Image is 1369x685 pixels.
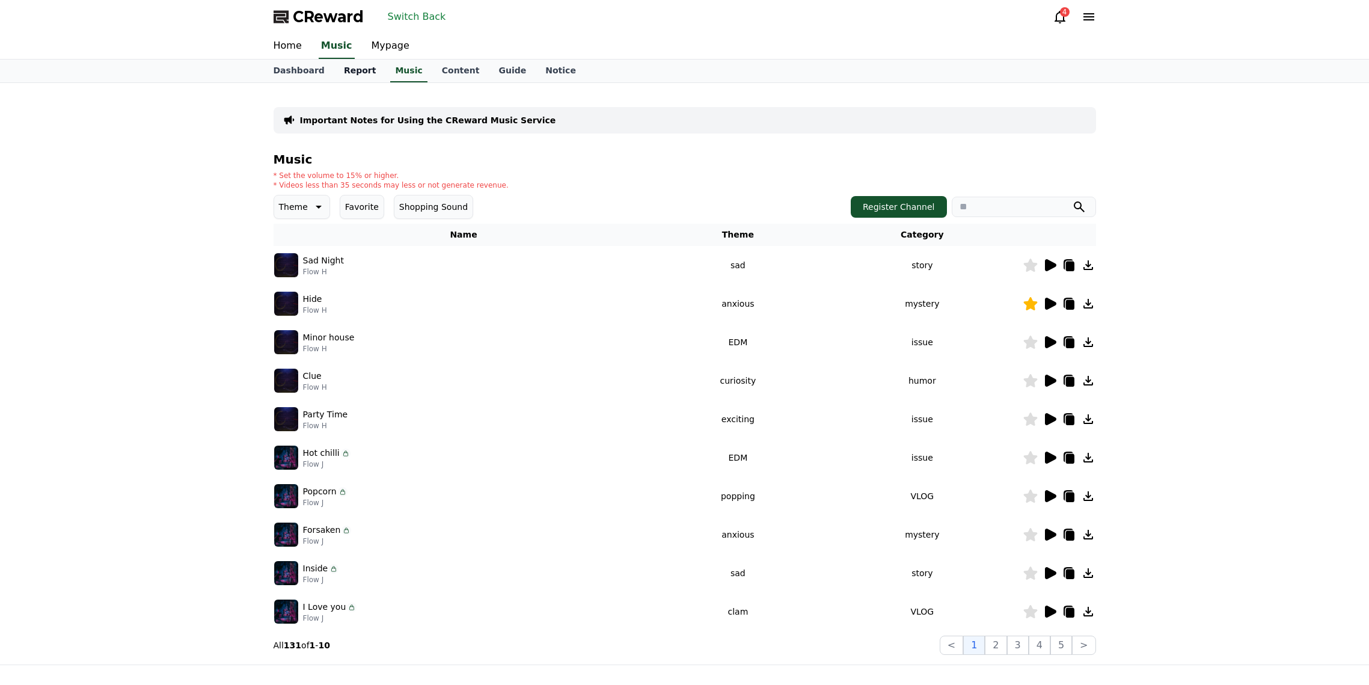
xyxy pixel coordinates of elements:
[303,293,322,306] p: Hide
[822,400,1022,438] td: issue
[985,636,1006,655] button: 2
[274,253,298,277] img: music
[362,34,419,59] a: Mypage
[654,246,822,284] td: sad
[303,370,322,382] p: Clue
[264,60,334,82] a: Dashboard
[654,515,822,554] td: anxious
[303,408,348,421] p: Party Time
[654,284,822,323] td: anxious
[654,400,822,438] td: exciting
[851,196,947,218] button: Register Channel
[303,267,344,277] p: Flow H
[654,438,822,477] td: EDM
[940,636,963,655] button: <
[822,224,1022,246] th: Category
[303,613,357,623] p: Flow J
[300,114,556,126] a: Important Notes for Using the CReward Music Service
[274,369,298,393] img: music
[274,561,298,585] img: music
[303,306,327,315] p: Flow H
[303,524,341,536] p: Forsaken
[822,361,1022,400] td: humor
[334,60,386,82] a: Report
[274,446,298,470] img: music
[822,592,1022,631] td: VLOG
[303,459,351,469] p: Flow J
[822,323,1022,361] td: issue
[303,447,340,459] p: Hot chilli
[318,640,329,650] strong: 10
[654,592,822,631] td: clam
[274,292,298,316] img: music
[274,195,330,219] button: Theme
[310,640,316,650] strong: 1
[284,640,301,650] strong: 131
[274,153,1096,166] h4: Music
[1029,636,1050,655] button: 4
[822,438,1022,477] td: issue
[293,7,364,26] span: CReward
[274,171,509,180] p: * Set the volume to 15% or higher.
[536,60,586,82] a: Notice
[822,246,1022,284] td: story
[383,7,451,26] button: Switch Back
[274,224,654,246] th: Name
[303,498,348,508] p: Flow J
[303,536,352,546] p: Flow J
[432,60,489,82] a: Content
[1072,636,1095,655] button: >
[303,331,355,344] p: Minor house
[274,180,509,190] p: * Videos less than 35 seconds may less or not generate revenue.
[319,34,355,59] a: Music
[1060,7,1070,17] div: 4
[274,600,298,624] img: music
[822,554,1022,592] td: story
[303,575,339,585] p: Flow J
[654,477,822,515] td: popping
[654,554,822,592] td: sad
[274,330,298,354] img: music
[274,523,298,547] img: music
[303,485,337,498] p: Popcorn
[274,639,330,651] p: All of -
[274,407,298,431] img: music
[822,515,1022,554] td: mystery
[303,562,328,575] p: Inside
[1053,10,1067,24] a: 4
[1050,636,1072,655] button: 5
[1007,636,1029,655] button: 3
[654,361,822,400] td: curiosity
[264,34,311,59] a: Home
[303,254,344,267] p: Sad Night
[303,382,327,392] p: Flow H
[654,323,822,361] td: EDM
[394,195,473,219] button: Shopping Sound
[390,60,427,82] a: Music
[279,198,308,215] p: Theme
[963,636,985,655] button: 1
[654,224,822,246] th: Theme
[303,601,346,613] p: I Love you
[274,484,298,508] img: music
[340,195,384,219] button: Favorite
[303,344,355,354] p: Flow H
[489,60,536,82] a: Guide
[822,284,1022,323] td: mystery
[303,421,348,431] p: Flow H
[822,477,1022,515] td: VLOG
[274,7,364,26] a: CReward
